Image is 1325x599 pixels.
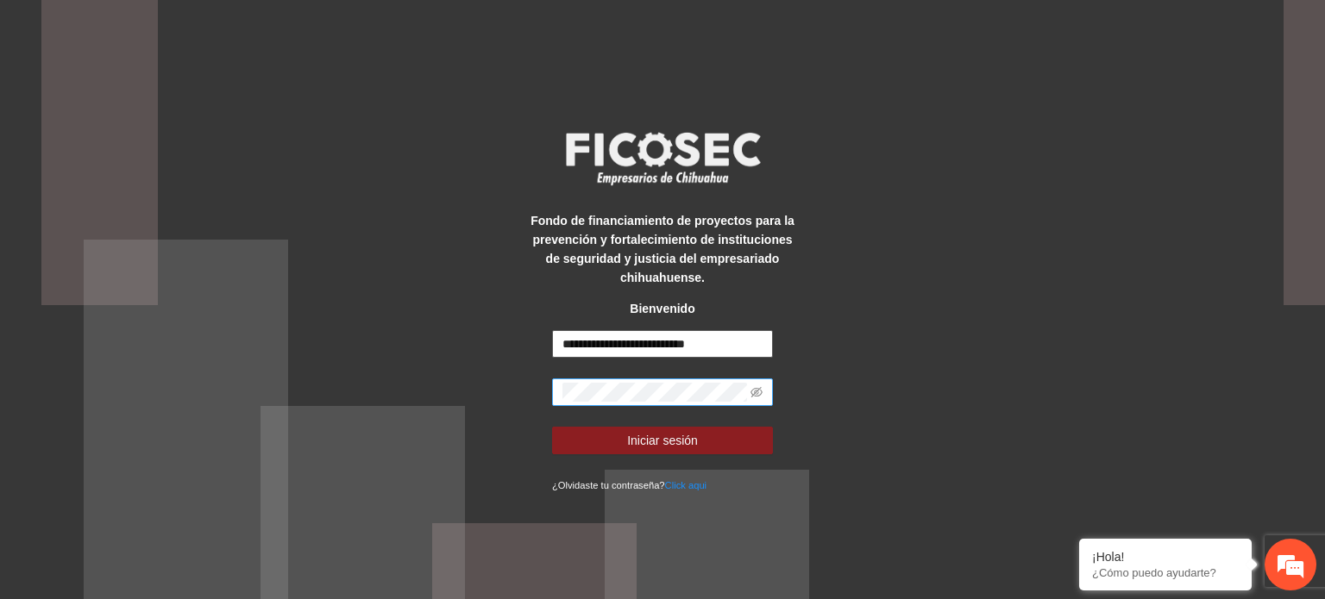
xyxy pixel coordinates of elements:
[555,127,770,190] img: logo
[750,386,763,398] span: eye-invisible
[665,480,707,490] a: Click aqui
[1092,550,1239,564] div: ¡Hola!
[630,302,694,315] strong: Bienvenido
[552,480,706,490] small: ¿Olvidaste tu contraseña?
[531,214,794,284] strong: Fondo de financiamiento de proyectos para la prevención y fortalecimiento de instituciones de seg...
[283,9,324,50] div: Minimizar ventana de chat en vivo
[90,88,290,110] div: Chatee con nosotros ahora
[627,431,698,450] span: Iniciar sesión
[100,199,238,373] span: Estamos en línea.
[552,427,773,454] button: Iniciar sesión
[9,409,329,469] textarea: Escriba su mensaje y pulse “Intro”
[1092,566,1239,579] p: ¿Cómo puedo ayudarte?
